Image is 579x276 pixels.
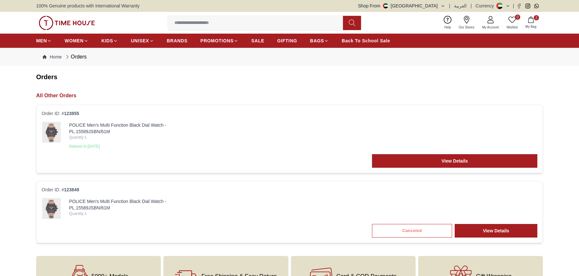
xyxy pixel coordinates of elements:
a: Back To School Sale [342,35,390,47]
span: Delived At: [DATE] [69,144,100,149]
img: ... [42,198,61,219]
span: GIFTING [277,37,297,44]
span: | [470,3,472,9]
h2: Orders [36,72,543,81]
a: Our Stores [455,15,478,31]
div: Currency [476,3,497,9]
a: BRANDS [167,35,188,47]
span: Wishlist [504,25,520,30]
a: Home [43,54,62,60]
a: PROMOTIONS [201,35,239,47]
span: UNISEX [131,37,149,44]
button: Shop From[GEOGRAPHIC_DATA] [358,3,445,9]
button: 2My Bag [522,15,540,30]
button: العربية [454,3,467,9]
span: My Bag [523,24,539,29]
a: SALE [251,35,264,47]
span: 123849 [64,187,79,192]
a: View Details [455,224,537,238]
img: ... [42,122,61,143]
a: BAGS [310,35,329,47]
a: WOMEN [65,35,88,47]
span: KIDS [101,37,113,44]
div: Orders [64,53,87,61]
span: Help [442,25,454,30]
a: GIFTING [277,35,297,47]
a: MEN [36,35,52,47]
span: | [449,3,450,9]
span: 2 [534,15,539,20]
a: Instagram [525,4,530,8]
span: BAGS [310,37,324,44]
span: My Account [480,25,501,30]
h2: All Other Orders [36,92,543,100]
a: POLICE Men's Multi Function Black Dial Watch - PL.15589JSBN/61M [69,122,202,135]
span: MEN [36,37,47,44]
span: Our Stores [456,25,477,30]
span: Back To School Sale [342,37,390,44]
span: 0 [515,15,520,20]
a: 0Wishlist [503,15,522,31]
a: View Details [372,154,537,168]
span: | [513,3,514,9]
a: Help [440,15,455,31]
span: Quantity: 1 [69,135,202,140]
span: 100% Genuine products with International Warranty [36,3,140,9]
nav: Breadcrumb [36,48,543,66]
span: Order ID: # [42,110,79,117]
img: United Arab Emirates [383,3,388,8]
a: KIDS [101,35,118,47]
img: ... [39,16,95,30]
a: UNISEX [131,35,154,47]
span: WOMEN [65,37,84,44]
a: Whatsapp [534,4,539,8]
a: Facebook [517,4,522,8]
span: BRANDS [167,37,188,44]
span: PROMOTIONS [201,37,234,44]
span: 123855 [64,111,79,116]
a: POLICE Men's Multi Function Black Dial Watch - PL.15589JSBN/61M [69,198,202,211]
span: SALE [251,37,264,44]
span: Order ID: # [42,186,79,193]
span: Quantity: 1 [69,211,202,216]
